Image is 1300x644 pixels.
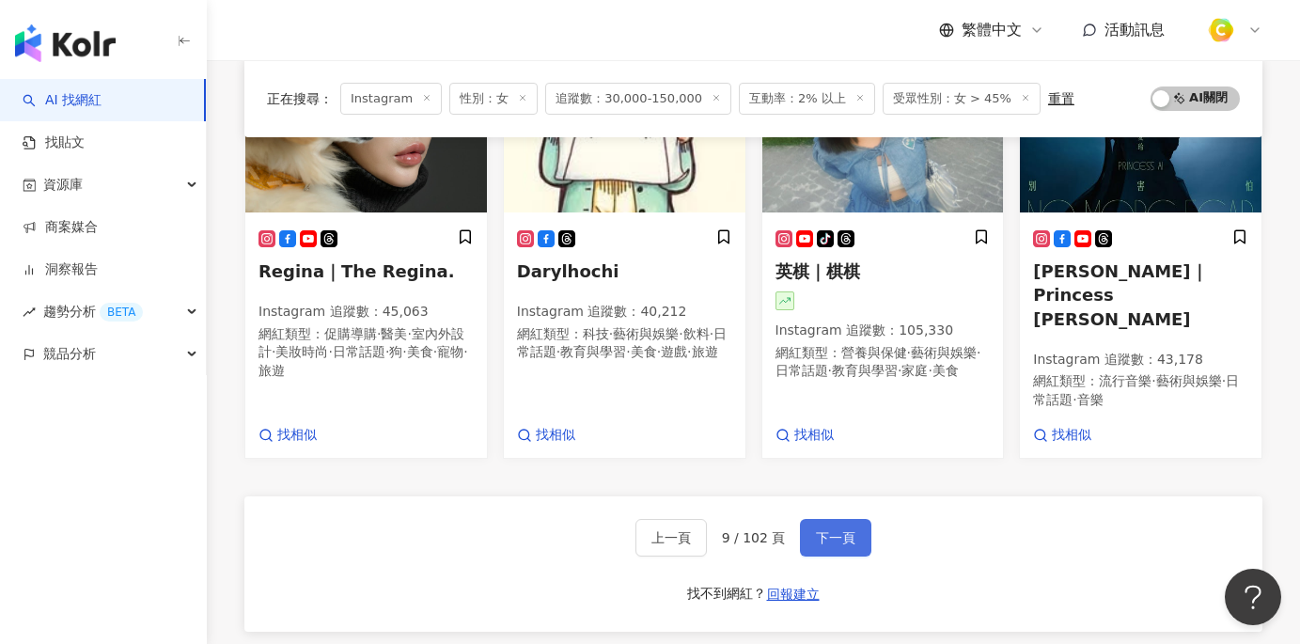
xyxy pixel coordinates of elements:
span: 美食 [631,344,657,359]
span: · [977,345,980,360]
span: 活動訊息 [1104,21,1165,39]
a: 找貼文 [23,134,85,152]
span: 日常話題 [1033,373,1239,407]
span: 家庭 [901,363,928,378]
span: 教育與學習 [832,363,898,378]
span: · [679,326,682,341]
span: · [687,344,691,359]
span: 美食 [932,363,959,378]
span: · [928,363,932,378]
span: 趨勢分析 [43,291,143,333]
span: 教育與學習 [560,344,626,359]
span: 找相似 [277,426,317,445]
img: logo [15,24,116,62]
span: Instagram [340,83,442,115]
p: Instagram 追蹤數 ： 43,178 [1033,351,1248,369]
span: 促購導購 [324,326,377,341]
a: KOL Avatar英棋｜棋棋Instagram 追蹤數：105,330網紅類型：營養與保健·藝術與娛樂·日常話題·教育與學習·家庭·美食找相似 [761,24,1005,459]
span: · [710,326,713,341]
span: 找相似 [1052,426,1091,445]
span: · [463,344,467,359]
a: 找相似 [1033,426,1091,445]
span: 下一頁 [816,530,855,545]
span: · [328,344,332,359]
span: 美食 [407,344,433,359]
span: · [407,326,411,341]
p: Instagram 追蹤數 ： 45,063 [258,303,474,322]
span: 飲料 [683,326,710,341]
span: 資源庫 [43,164,83,206]
span: 正在搜尋 ： [267,91,333,106]
span: 英棋｜棋棋 [775,261,860,281]
a: 找相似 [517,426,575,445]
span: · [1151,373,1155,388]
p: Instagram 追蹤數 ： 40,212 [517,303,732,322]
div: 找不到網紅？ [687,585,766,604]
span: 營養與保健 [841,345,907,360]
span: · [1073,392,1076,407]
a: searchAI 找網紅 [23,91,102,110]
span: 寵物 [437,344,463,359]
span: 性別：女 [449,83,538,115]
span: 9 / 102 頁 [722,530,786,545]
span: 旅遊 [258,363,285,378]
span: · [385,344,389,359]
span: rise [23,306,36,319]
a: KOL AvatarDarylhochiInstagram 追蹤數：40,212網紅類型：科技·藝術與娛樂·飲料·日常話題·教育與學習·美食·遊戲·旅遊找相似 [503,24,746,459]
p: 網紅類型 ： [775,344,991,381]
a: KOL Avatar[PERSON_NAME]｜Princess [PERSON_NAME]Instagram 追蹤數：43,178網紅類型：流行音樂·藝術與娛樂·日常話題·音樂找相似 [1019,24,1262,459]
iframe: Help Scout Beacon - Open [1225,569,1281,625]
span: 競品分析 [43,333,96,375]
span: · [433,344,437,359]
span: · [626,344,630,359]
span: 回報建立 [767,587,820,602]
span: 狗 [389,344,402,359]
span: 醫美 [381,326,407,341]
span: · [402,344,406,359]
span: 旅遊 [692,344,718,359]
div: 重置 [1048,91,1074,106]
span: Regina｜The Regina. [258,261,455,281]
span: 科技 [583,326,609,341]
span: 音樂 [1077,392,1104,407]
span: 追蹤數：30,000-150,000 [545,83,731,115]
span: 日常話題 [775,363,828,378]
span: [PERSON_NAME]｜Princess [PERSON_NAME] [1033,261,1207,328]
span: · [907,345,911,360]
span: 藝術與娛樂 [1156,373,1222,388]
span: 繁體中文 [962,20,1022,40]
span: 遊戲 [661,344,687,359]
p: Instagram 追蹤數 ： 105,330 [775,322,991,340]
button: 下一頁 [800,519,871,557]
span: · [898,363,901,378]
span: 藝術與娛樂 [613,326,679,341]
div: BETA [100,303,143,322]
a: 洞察報告 [23,260,98,279]
button: 上一頁 [635,519,707,557]
span: · [657,344,661,359]
p: 網紅類型 ： [517,325,732,362]
button: 回報建立 [766,579,821,609]
a: 商案媒合 [23,218,98,237]
a: 找相似 [775,426,834,445]
span: · [609,326,613,341]
a: 找相似 [258,426,317,445]
img: %E6%96%B9%E5%BD%A2%E7%B4%94.png [1203,12,1239,48]
span: 流行音樂 [1099,373,1151,388]
span: Darylhochi [517,261,619,281]
span: · [1222,373,1226,388]
span: 互動率：2% 以上 [739,83,875,115]
span: 美妝時尚 [275,344,328,359]
span: · [272,344,275,359]
span: 藝術與娛樂 [911,345,977,360]
span: · [828,363,832,378]
p: 網紅類型 ： [1033,372,1248,409]
span: 上一頁 [651,530,691,545]
span: 受眾性別：女 > 45% [883,83,1041,115]
span: 日常話題 [333,344,385,359]
span: · [556,344,560,359]
span: 找相似 [794,426,834,445]
span: · [377,326,381,341]
span: 找相似 [536,426,575,445]
p: 網紅類型 ： [258,325,474,381]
